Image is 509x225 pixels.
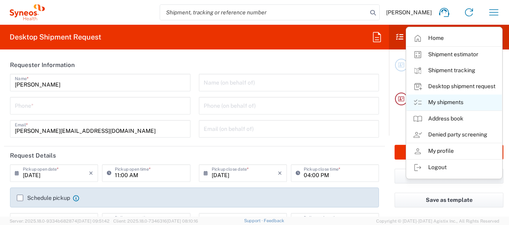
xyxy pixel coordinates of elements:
[407,143,502,159] a: My profile
[17,195,70,201] label: Schedule pickup
[407,63,502,79] a: Shipment tracking
[113,219,198,223] span: Client: 2025.18.0-7346316
[10,219,110,223] span: Server: 2025.18.0-9334b682874
[407,79,502,95] a: Desktop shipment request
[407,127,502,143] a: Denied party screening
[407,111,502,127] a: Address book
[395,193,503,207] button: Save as template
[89,167,93,180] i: ×
[278,167,282,180] i: ×
[407,160,502,176] a: Logout
[160,5,367,20] input: Shipment, tracking or reference number
[407,95,502,111] a: My shipments
[264,218,284,223] a: Feedback
[395,145,503,160] button: Rate
[386,9,432,16] span: [PERSON_NAME]
[395,169,503,184] button: Save shipment
[396,32,475,42] h2: Shipment Checklist
[244,218,264,223] a: Support
[376,217,499,225] span: Copyright © [DATE]-[DATE] Agistix Inc., All Rights Reserved
[10,61,75,69] h2: Requester Information
[10,32,101,42] h2: Desktop Shipment Request
[407,47,502,63] a: Shipment estimator
[10,152,56,160] h2: Request Details
[407,30,502,46] a: Home
[77,219,110,223] span: [DATE] 09:51:42
[167,219,198,223] span: [DATE] 08:10:16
